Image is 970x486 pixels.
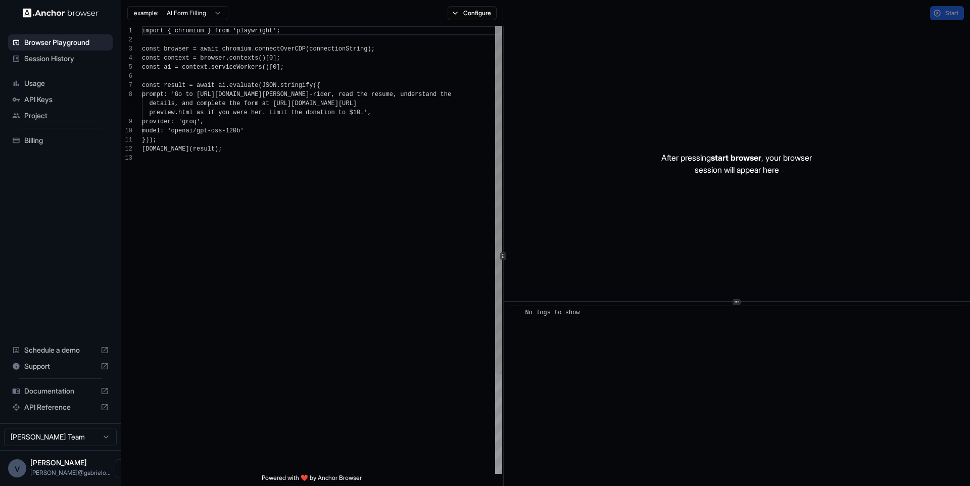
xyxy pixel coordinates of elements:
div: v [8,459,26,477]
span: prompt: 'Go to [URL][DOMAIN_NAME][PERSON_NAME] [142,91,309,98]
button: Configure [448,6,497,20]
div: Support [8,358,113,374]
span: -rider, read the resume, understand the [309,91,451,98]
span: details, and complete the form at [URL] [149,100,291,107]
span: Documentation [24,386,96,396]
span: Powered with ❤️ by Anchor Browser [262,474,362,486]
div: 11 [121,135,132,144]
span: No logs to show [525,309,580,316]
div: 12 [121,144,132,154]
div: 2 [121,35,132,44]
span: Schedule a demo [24,345,96,355]
div: 5 [121,63,132,72]
p: After pressing , your browser session will appear here [661,152,812,176]
span: API Keys [24,94,109,105]
span: ectionString); [324,45,375,53]
div: 8 [121,90,132,99]
div: 6 [121,72,132,81]
span: start browser [711,153,761,163]
button: Open menu [115,459,133,477]
span: example: [134,9,159,17]
span: Usage [24,78,109,88]
span: Support [24,361,96,371]
div: API Reference [8,399,113,415]
span: provider: 'groq', [142,118,204,125]
span: const result = await ai.evaluate(JSON.stringify({ [142,82,320,89]
span: Billing [24,135,109,145]
span: const context = browser.contexts()[0]; [142,55,280,62]
img: Anchor Logo [23,8,99,18]
div: Documentation [8,383,113,399]
div: 3 [121,44,132,54]
div: Usage [8,75,113,91]
div: Schedule a demo [8,342,113,358]
span: model: 'openai/gpt-oss-120b' [142,127,244,134]
div: 4 [121,54,132,63]
div: 1 [121,26,132,35]
div: 10 [121,126,132,135]
div: Session History [8,51,113,67]
span: const ai = context.serviceWorkers()[0]; [142,64,284,71]
span: ​ [513,308,518,318]
span: n to $10.', [331,109,371,116]
div: 13 [121,154,132,163]
span: [DOMAIN_NAME](result); [142,145,222,153]
div: 7 [121,81,132,90]
span: import { chromium } from 'playwright'; [142,27,280,34]
span: })); [142,136,157,143]
div: 9 [121,117,132,126]
span: API Reference [24,402,96,412]
span: preview.html as if you were her. Limit the donatio [149,109,331,116]
div: Project [8,108,113,124]
span: Project [24,111,109,121]
span: Session History [24,54,109,64]
span: vipin tanna [30,458,87,467]
div: Browser Playground [8,34,113,51]
div: API Keys [8,91,113,108]
div: Billing [8,132,113,149]
span: vipin@gabrieloperator.com [30,469,111,476]
span: [DOMAIN_NAME][URL] [291,100,357,107]
span: Browser Playground [24,37,109,47]
span: const browser = await chromium.connectOverCDP(conn [142,45,324,53]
